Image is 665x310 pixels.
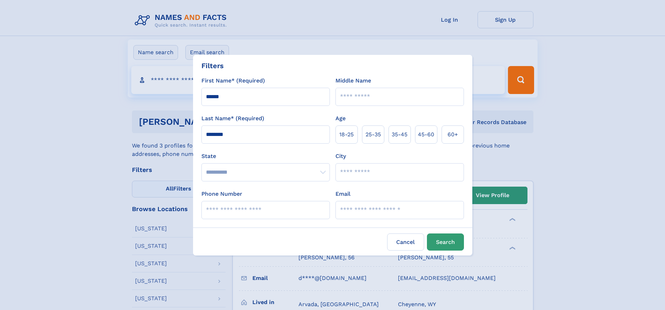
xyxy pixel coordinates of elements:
label: First Name* (Required) [201,77,265,85]
span: 45‑60 [418,130,434,139]
span: 25‑35 [365,130,381,139]
label: Phone Number [201,190,242,198]
label: Last Name* (Required) [201,114,264,123]
div: Filters [201,60,224,71]
label: Age [335,114,346,123]
label: Middle Name [335,77,371,85]
label: Cancel [387,233,424,251]
span: 60+ [448,130,458,139]
label: Email [335,190,350,198]
label: State [201,152,330,160]
span: 18‑25 [339,130,354,139]
span: 35‑45 [392,130,407,139]
button: Search [427,233,464,251]
label: City [335,152,346,160]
